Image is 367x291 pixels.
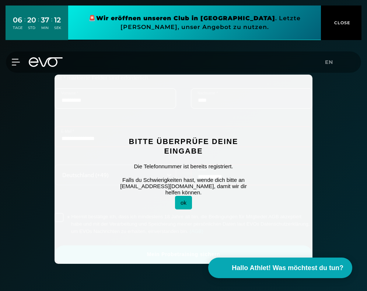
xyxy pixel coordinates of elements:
div: SEK [54,25,61,30]
div: : [51,15,52,35]
div: 37 [41,15,49,25]
div: MIN [41,25,49,30]
div: TAGE [13,25,22,30]
div: STD [27,25,36,30]
p: Die Telefonnummer ist bereits registriert. [119,163,248,169]
span: en [325,59,333,65]
div: 20 [27,15,36,25]
a: en [325,58,342,67]
div: : [38,15,39,35]
span: Hallo Athlet! Was möchtest du tun? [232,263,343,273]
div: 06 [13,15,22,25]
div: : [24,15,25,35]
span: CLOSE [332,19,350,26]
p: Falls du Schwierigkeiten hast, wende dich bitte an [EMAIL_ADDRESS][DOMAIN_NAME], damit wir dir he... [119,177,248,196]
div: 12 [54,15,61,25]
button: CLOSE [321,6,361,40]
button: ok [175,196,192,209]
h2: Bitte überprüfe deine Eingabe [119,137,248,156]
button: Hallo Athlet! Was möchtest du tun? [208,258,352,278]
